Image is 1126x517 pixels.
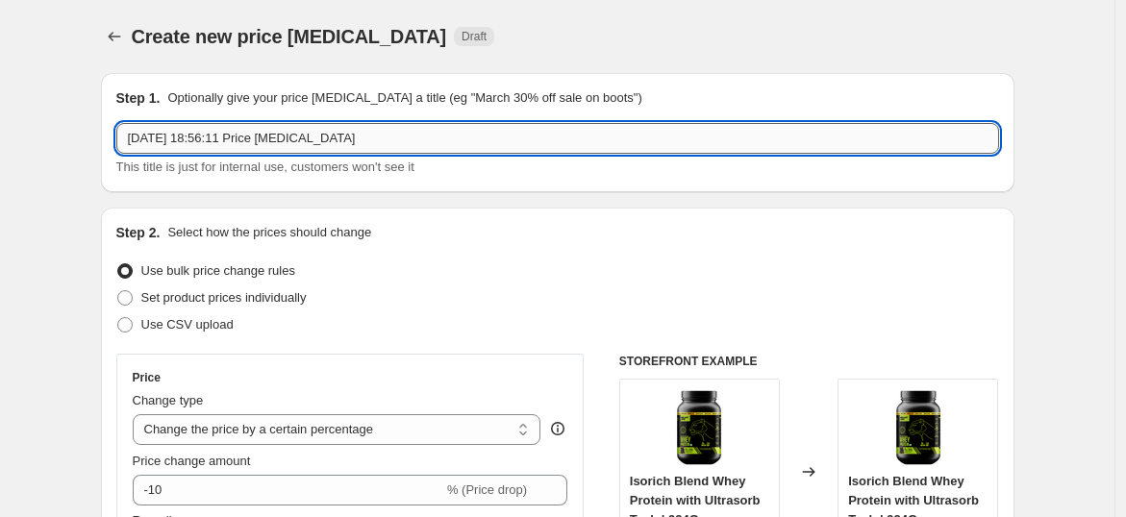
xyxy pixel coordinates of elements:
[141,290,307,305] span: Set product prices individually
[661,389,738,466] img: front_1_0608c5ba-3103-4264-abdf-5baeda09803a_80x.png
[167,223,371,242] p: Select how the prices should change
[133,475,443,505] input: -15
[548,419,567,438] div: help
[167,88,641,108] p: Optionally give your price [MEDICAL_DATA] a title (eg "March 30% off sale on boots")
[133,370,161,385] h3: Price
[462,29,487,44] span: Draft
[141,317,234,332] span: Use CSV upload
[133,454,251,468] span: Price change amount
[447,482,527,497] span: % (Price drop)
[116,88,161,108] h2: Step 1.
[101,23,128,50] button: Price change jobs
[619,354,999,369] h6: STOREFRONT EXAMPLE
[116,160,414,174] span: This title is just for internal use, customers won't see it
[116,123,999,154] input: 30% off holiday sale
[133,393,204,407] span: Change type
[880,389,957,466] img: front_1_0608c5ba-3103-4264-abdf-5baeda09803a_80x.png
[141,263,295,278] span: Use bulk price change rules
[132,26,447,47] span: Create new price [MEDICAL_DATA]
[116,223,161,242] h2: Step 2.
